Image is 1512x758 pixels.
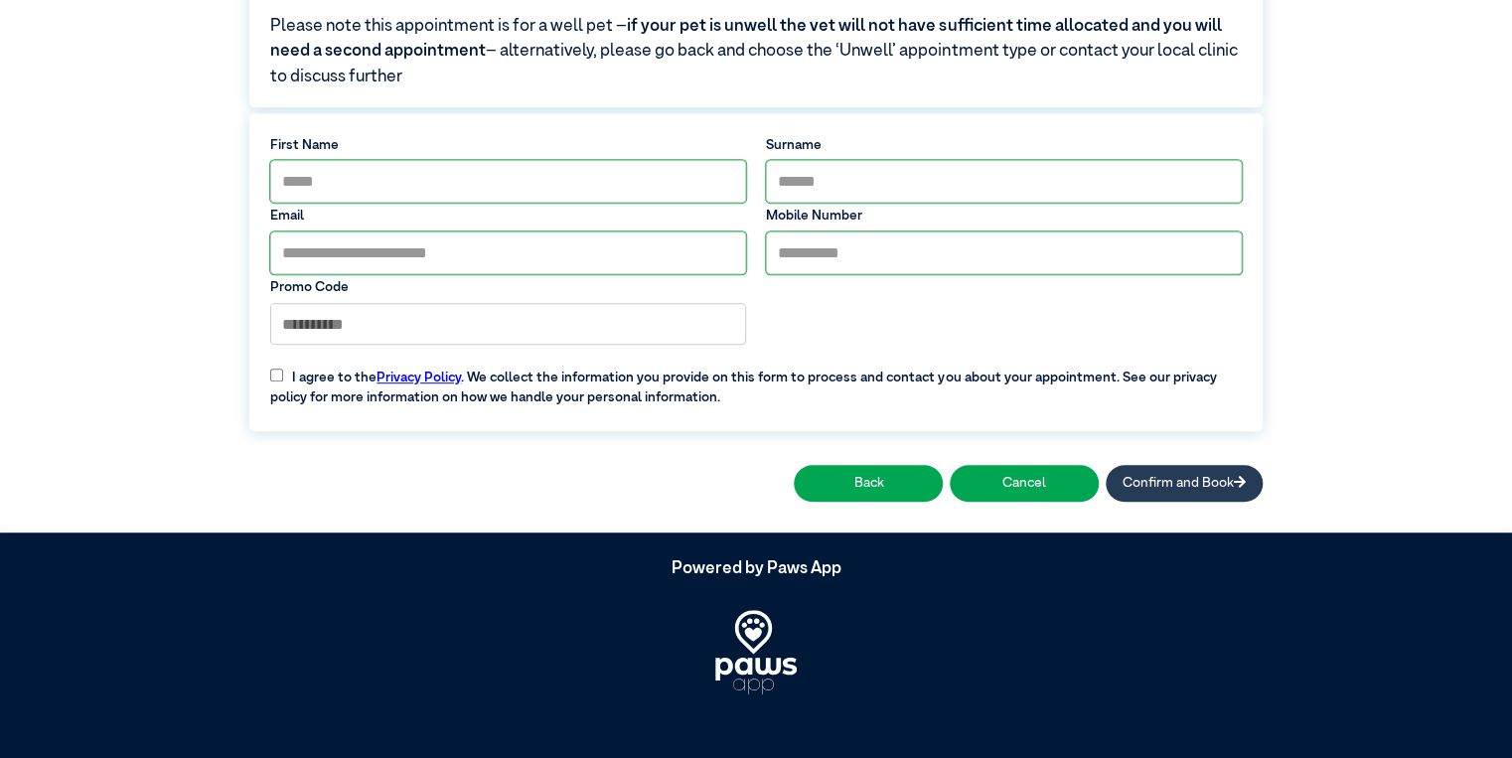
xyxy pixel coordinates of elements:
[715,610,797,694] img: PawsApp
[794,465,943,502] button: Back
[270,14,1242,90] span: Please note this appointment is for a well pet – – alternatively, please go back and choose the ‘...
[270,18,1221,61] span: if your pet is unwell the vet will not have sufficient time allocated and you will need a second ...
[766,206,1242,226] label: Mobile Number
[270,369,283,381] input: I agree to thePrivacy Policy. We collect the information you provide on this form to process and ...
[260,354,1252,407] label: I agree to the . We collect the information you provide on this form to process and contact you a...
[270,206,746,226] label: Email
[270,277,746,297] label: Promo Code
[950,465,1099,502] button: Cancel
[1106,465,1263,502] button: Confirm and Book
[377,371,461,384] a: Privacy Policy
[270,135,746,155] label: First Name
[249,559,1263,579] h5: Powered by Paws App
[766,135,1242,155] label: Surname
